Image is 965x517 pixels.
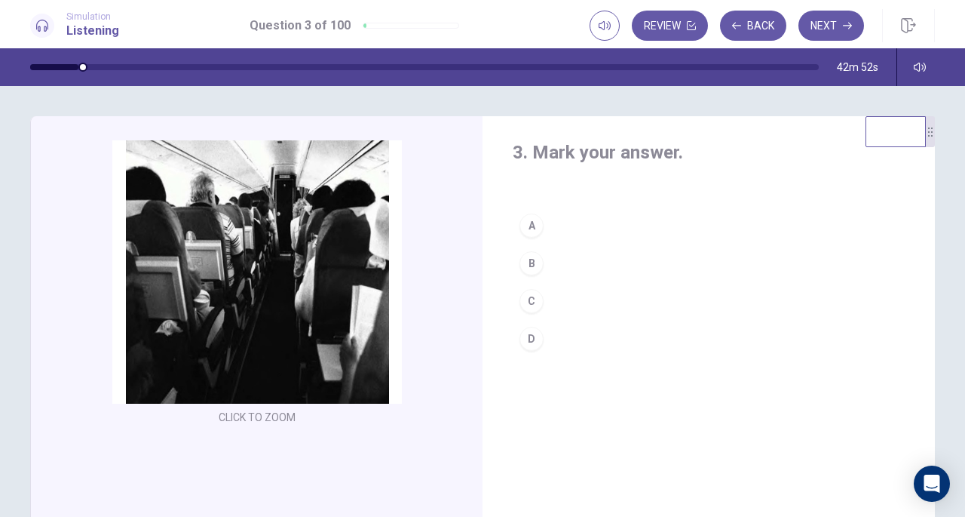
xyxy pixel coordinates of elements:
h1: Listening [66,22,119,40]
div: Open Intercom Messenger [914,466,950,502]
span: 42m 52s [837,61,878,73]
h4: 3. Mark your answer. [513,140,905,165]
button: B [513,245,905,282]
button: D [513,320,905,358]
button: C [513,282,905,320]
button: Next [798,11,864,41]
span: Simulation [66,11,119,22]
div: A [519,214,544,238]
div: D [519,327,544,351]
div: C [519,289,544,313]
button: Review [632,11,708,41]
div: B [519,251,544,275]
button: A [513,207,905,245]
h1: Question 3 of 100 [250,17,351,35]
button: Back [720,11,786,41]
